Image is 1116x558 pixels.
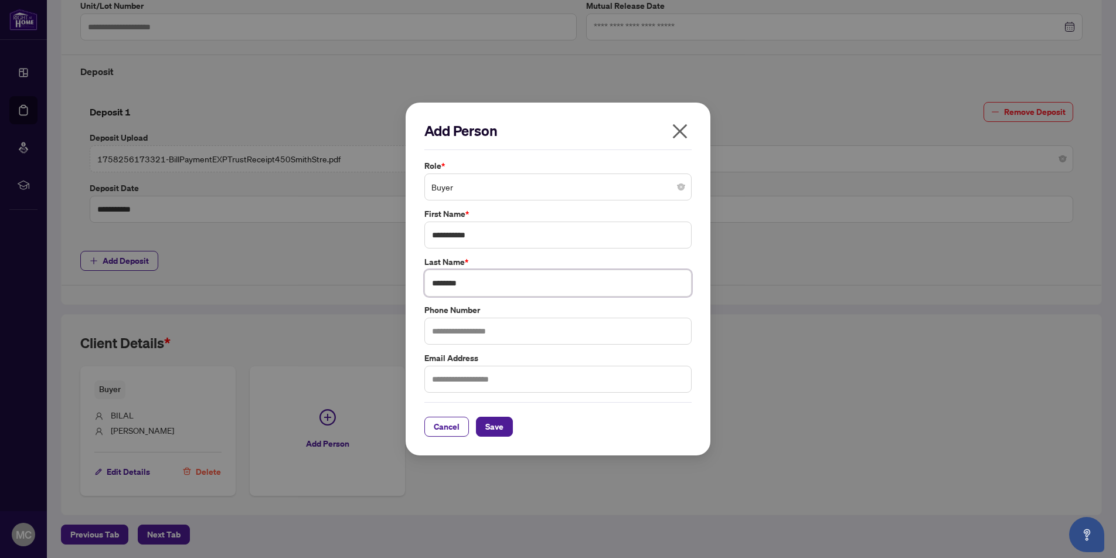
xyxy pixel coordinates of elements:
label: Last Name [424,256,692,268]
span: Save [485,417,503,436]
button: Save [476,417,513,437]
span: Buyer [431,176,685,198]
button: Cancel [424,417,469,437]
label: Phone Number [424,304,692,317]
button: Open asap [1069,517,1104,552]
span: close [671,122,689,141]
label: Role [424,159,692,172]
span: close-circle [678,183,685,190]
span: Cancel [434,417,460,436]
label: Email Address [424,352,692,365]
label: First Name [424,207,692,220]
h2: Add Person [424,121,692,140]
